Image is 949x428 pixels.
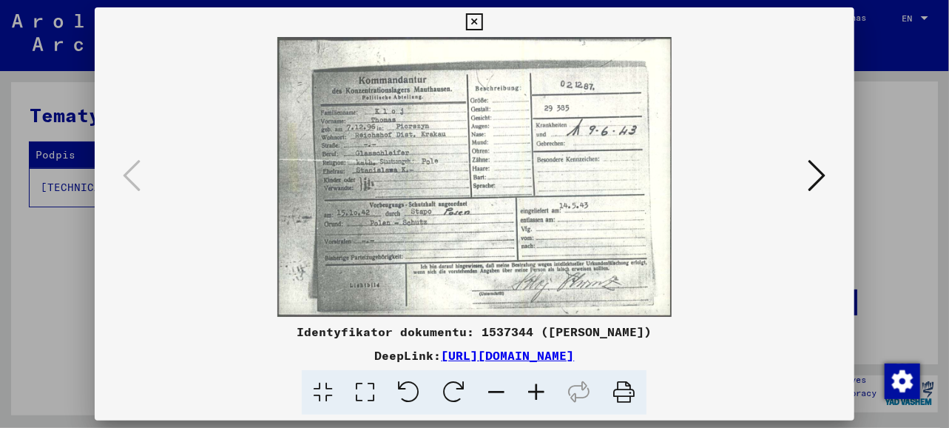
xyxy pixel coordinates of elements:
img: Zustimmung ändern [885,364,920,399]
img: 001.jpg [145,37,803,317]
a: [URL][DOMAIN_NAME] [441,348,574,363]
div: Identyfikator dokumentu: 1537344 ([PERSON_NAME]) [95,323,854,341]
div: DeepLink: [95,347,854,364]
div: Zmienianie zgody [884,363,919,398]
